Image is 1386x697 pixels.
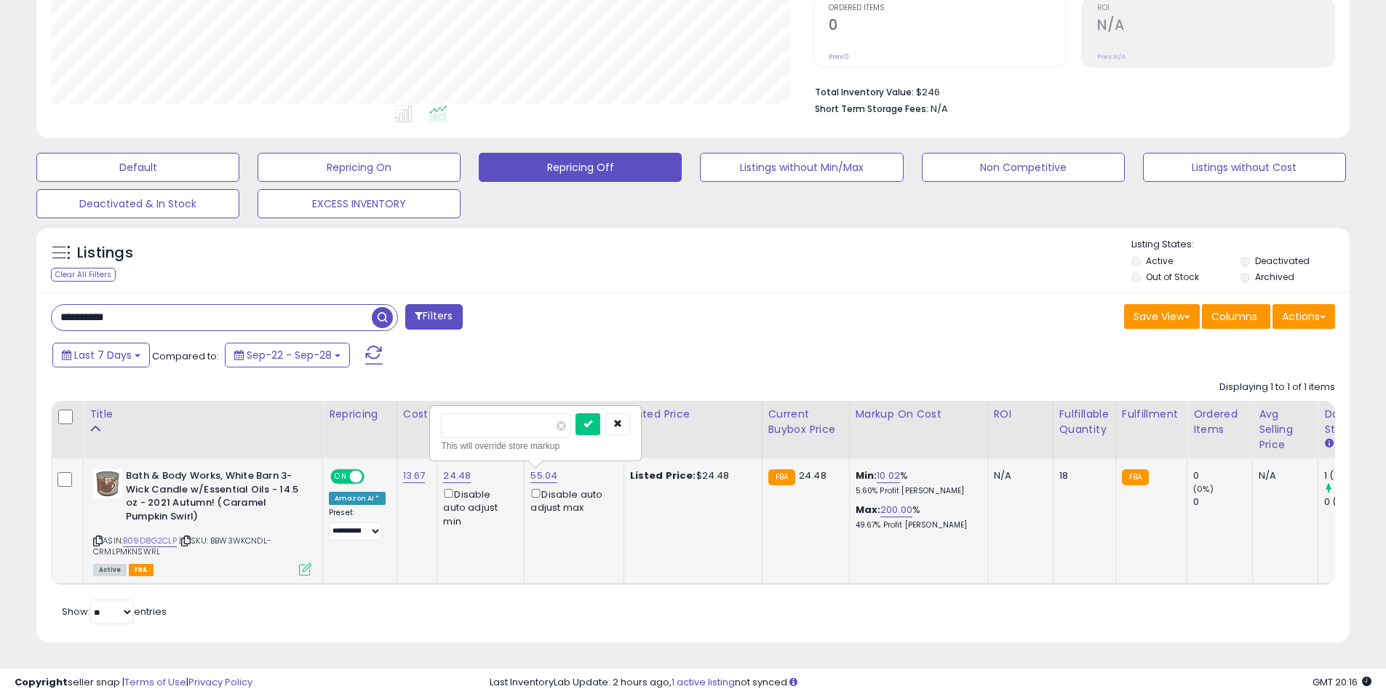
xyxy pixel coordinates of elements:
[1097,52,1126,61] small: Prev: N/A
[93,564,127,576] span: All listings currently available for purchase on Amazon
[630,469,696,482] b: Listed Price:
[1059,469,1104,482] div: 18
[829,52,849,61] small: Prev: 0
[1146,255,1173,267] label: Active
[332,471,350,483] span: ON
[51,268,116,282] div: Clear All Filters
[36,189,239,218] button: Deactivated & In Stock
[815,103,928,115] b: Short Term Storage Fees:
[126,469,303,527] b: Bath & Body Works, White Barn 3-Wick Candle w/Essential Oils - 14.5 oz - 2021 Autumn! (Caramel Pu...
[1255,255,1310,267] label: Deactivated
[1313,675,1371,689] span: 2025-10-6 20:16 GMT
[362,471,386,483] span: OFF
[1143,153,1346,182] button: Listings without Cost
[829,4,1066,12] span: Ordered Items
[856,503,881,517] b: Max:
[815,82,1324,100] li: $246
[329,407,391,422] div: Repricing
[1324,407,1377,437] div: Days In Stock
[1324,437,1333,450] small: Days In Stock.
[1273,304,1335,329] button: Actions
[74,348,132,362] span: Last 7 Days
[15,676,252,690] div: seller snap | |
[1219,381,1335,394] div: Displaying 1 to 1 of 1 items
[36,153,239,182] button: Default
[1059,407,1110,437] div: Fulfillable Quantity
[815,86,914,98] b: Total Inventory Value:
[856,486,976,496] p: 5.60% Profit [PERSON_NAME]
[1097,17,1334,36] h2: N/A
[443,486,513,528] div: Disable auto adjust min
[225,343,350,367] button: Sep-22 - Sep-28
[994,407,1047,422] div: ROI
[630,469,751,482] div: $24.48
[1146,271,1199,283] label: Out of Stock
[672,675,735,689] a: 1 active listing
[877,469,900,483] a: 10.02
[1202,304,1270,329] button: Columns
[1122,469,1149,485] small: FBA
[1324,469,1383,482] div: 1 (14.29%)
[77,243,133,263] h5: Listings
[52,343,150,367] button: Last 7 Days
[856,520,976,530] p: 49.67% Profit [PERSON_NAME]
[247,348,332,362] span: Sep-22 - Sep-28
[630,407,756,422] div: Listed Price
[93,535,271,557] span: | SKU: BBW3WKCNDL-CRMLPMKNSWRL
[152,349,219,363] span: Compared to:
[922,153,1125,182] button: Non Competitive
[405,304,462,330] button: Filters
[1255,271,1294,283] label: Archived
[1124,304,1200,329] button: Save View
[62,605,167,618] span: Show: entries
[1259,469,1307,482] div: N/A
[1193,495,1252,509] div: 0
[856,469,976,496] div: %
[403,469,426,483] a: 13.67
[124,675,186,689] a: Terms of Use
[849,401,987,458] th: The percentage added to the cost of goods (COGS) that forms the calculator for Min & Max prices.
[1097,4,1334,12] span: ROI
[188,675,252,689] a: Privacy Policy
[768,407,843,437] div: Current Buybox Price
[1122,407,1181,422] div: Fulfillment
[93,469,122,498] img: 41iULsCV2zL._SL40_.jpg
[880,503,912,517] a: 200.00
[931,102,948,116] span: N/A
[403,407,431,422] div: Cost
[700,153,903,182] button: Listings without Min/Max
[1211,309,1257,324] span: Columns
[1259,407,1312,453] div: Avg Selling Price
[1193,483,1214,495] small: (0%)
[1324,495,1383,509] div: 0 (0%)
[329,492,386,505] div: Amazon AI *
[129,564,154,576] span: FBA
[768,469,795,485] small: FBA
[479,153,682,182] button: Repricing Off
[530,486,612,514] div: Disable auto adjust max
[258,153,461,182] button: Repricing On
[93,469,311,574] div: ASIN:
[441,439,630,453] div: This will override store markup
[799,469,827,482] span: 24.48
[15,675,68,689] strong: Copyright
[1193,407,1246,437] div: Ordered Items
[856,407,981,422] div: Markup on Cost
[994,469,1042,482] div: N/A
[856,469,877,482] b: Min:
[258,189,461,218] button: EXCESS INVENTORY
[530,469,557,483] a: 55.04
[89,407,316,422] div: Title
[1131,238,1350,252] p: Listing States:
[329,508,386,541] div: Preset:
[123,535,177,547] a: B09D8G2CLP
[1193,469,1252,482] div: 0
[443,469,471,483] a: 24.48
[829,17,1066,36] h2: 0
[490,676,1371,690] div: Last InventoryLab Update: 2 hours ago, not synced.
[856,503,976,530] div: %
